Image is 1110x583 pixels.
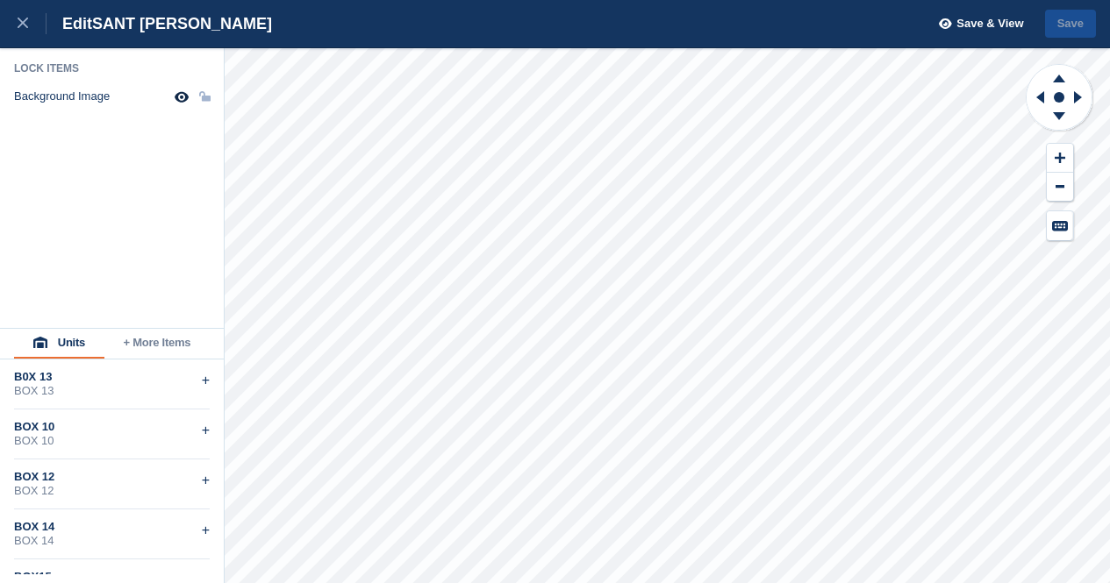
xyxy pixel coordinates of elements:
[202,370,210,391] div: +
[47,13,272,34] div: Edit SANT [PERSON_NAME]
[14,420,210,434] div: BOX 10
[14,409,210,459] div: BOX 10BOX 10+
[14,359,210,409] div: B0X 13BOX 13+
[1047,173,1073,202] button: Zoom Out
[104,329,210,359] button: + More Items
[14,509,210,559] div: BOX 14BOX 14+
[14,459,210,509] div: BOX 12BOX 12+
[14,534,210,548] div: BOX 14
[956,15,1023,32] span: Save & View
[202,470,210,491] div: +
[14,484,210,498] div: BOX 12
[14,370,210,384] div: B0X 13
[202,420,210,441] div: +
[1047,144,1073,173] button: Zoom In
[14,61,211,75] div: Lock Items
[14,470,210,484] div: BOX 12
[14,329,104,359] button: Units
[14,520,210,534] div: BOX 14
[14,434,210,448] div: BOX 10
[929,10,1024,39] button: Save & View
[14,384,210,398] div: BOX 13
[14,89,110,103] div: Background Image
[1045,10,1096,39] button: Save
[202,520,210,541] div: +
[1047,211,1073,240] button: Keyboard Shortcuts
